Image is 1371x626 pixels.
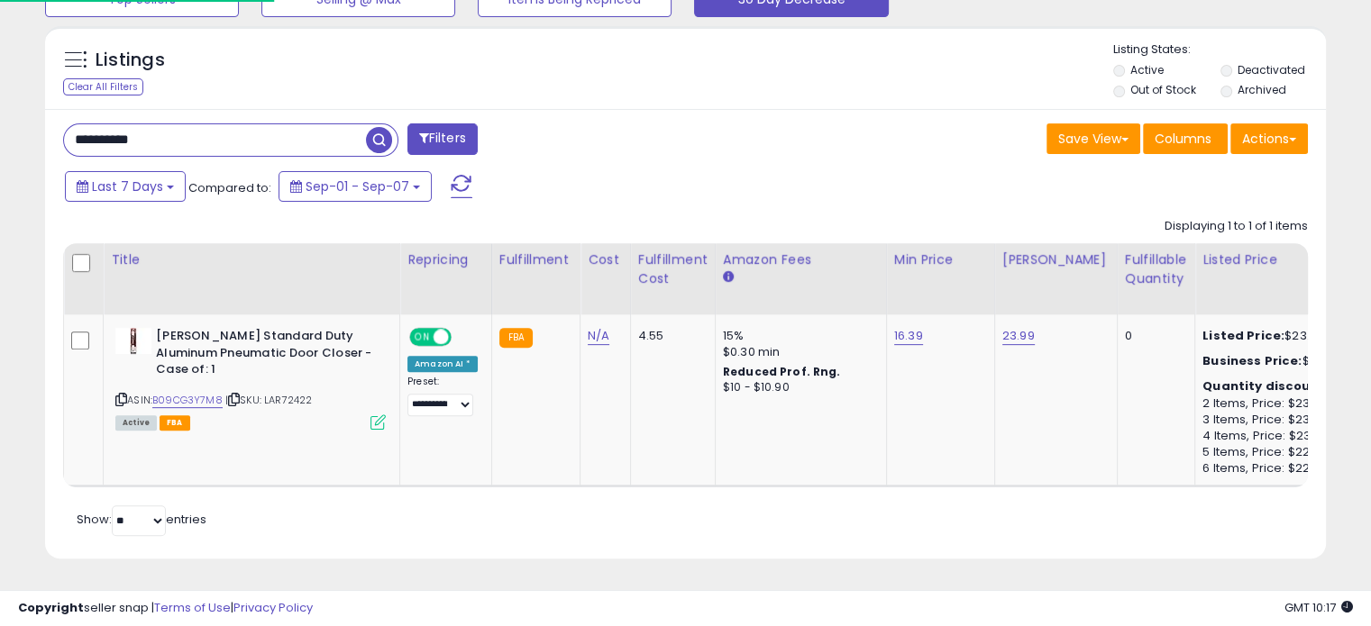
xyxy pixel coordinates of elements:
div: : [1202,378,1352,395]
div: 5 Items, Price: $22.83 [1202,444,1352,460]
div: Clear All Filters [63,78,143,95]
small: Amazon Fees. [723,269,734,286]
div: Fulfillment Cost [638,250,708,288]
a: B09CG3Y7M8 [152,393,223,408]
span: Show: entries [77,511,206,528]
div: $23.99 [1202,328,1352,344]
div: Repricing [407,250,484,269]
small: FBA [499,328,533,348]
div: 15% [723,328,873,344]
button: Filters [407,123,478,155]
span: Sep-01 - Sep-07 [306,177,409,195]
label: Active [1130,62,1164,77]
div: $10 - $10.90 [723,380,873,395]
b: Reduced Prof. Rng. [723,364,841,379]
div: Fulfillable Quantity [1125,250,1187,288]
label: Out of Stock [1130,82,1196,97]
label: Archived [1237,82,1285,97]
b: Quantity discounts [1202,377,1332,395]
b: [PERSON_NAME] Standard Duty Aluminum Pneumatic Door Closer - Case of: 1 [156,328,375,383]
span: Last 7 Days [92,177,163,195]
strong: Copyright [18,599,84,616]
div: Preset: [407,376,478,416]
div: 6 Items, Price: $22.59 [1202,460,1352,476]
div: 2 Items, Price: $23.55 [1202,395,1352,412]
a: 16.39 [894,327,923,345]
div: Cost [588,250,623,269]
a: 23.99 [1002,327,1035,345]
div: $0.30 min [723,344,873,360]
div: ASIN: [115,328,386,428]
div: [PERSON_NAME] [1002,250,1110,269]
div: $23.98 [1202,353,1352,369]
div: Amazon AI * [407,356,478,372]
div: Fulfillment [499,250,572,269]
img: 31qBiO5vtEL._SL40_.jpg [115,328,151,354]
span: Columns [1155,130,1211,148]
b: Business Price: [1202,352,1302,369]
span: ON [411,330,434,345]
button: Actions [1230,123,1308,154]
button: Columns [1143,123,1228,154]
span: FBA [160,415,190,431]
span: All listings currently available for purchase on Amazon [115,415,157,431]
div: Amazon Fees [723,250,879,269]
span: | SKU: LAR72422 [225,393,313,407]
div: Listed Price [1202,250,1358,269]
p: Listing States: [1113,41,1326,59]
span: OFF [449,330,478,345]
div: Displaying 1 to 1 of 1 items [1165,218,1308,235]
div: 3 Items, Price: $23.31 [1202,412,1352,428]
button: Last 7 Days [65,171,186,202]
span: 2025-09-15 10:17 GMT [1284,599,1353,616]
button: Sep-01 - Sep-07 [279,171,432,202]
b: Listed Price: [1202,327,1284,344]
div: 0 [1125,328,1181,344]
span: Compared to: [188,179,271,196]
div: 4 Items, Price: $23.07 [1202,428,1352,444]
button: Save View [1047,123,1140,154]
div: Min Price [894,250,987,269]
a: N/A [588,327,609,345]
a: Terms of Use [154,599,231,616]
div: Title [111,250,392,269]
label: Deactivated [1237,62,1304,77]
div: seller snap | | [18,600,313,617]
h5: Listings [96,48,165,73]
a: Privacy Policy [233,599,313,616]
div: 4.55 [638,328,701,344]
